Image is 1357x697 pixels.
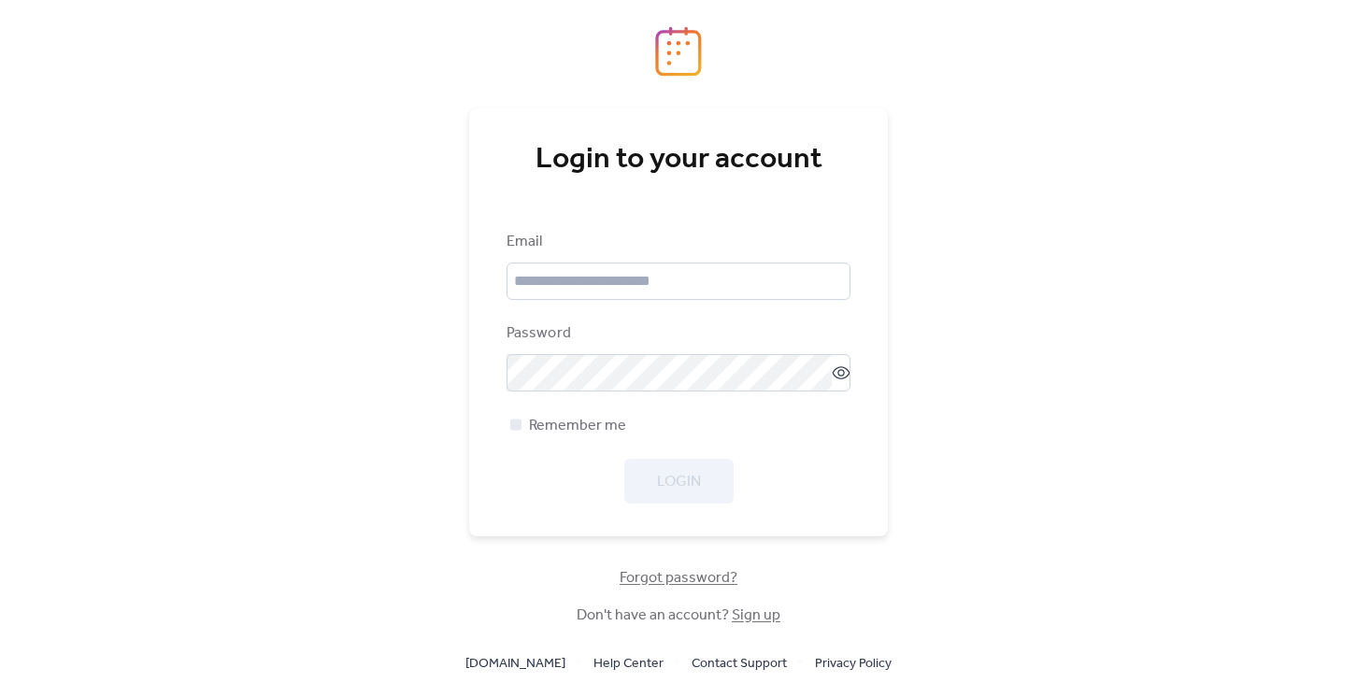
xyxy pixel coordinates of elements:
a: Sign up [732,601,780,630]
span: Help Center [593,653,664,676]
div: Email [507,231,847,253]
div: Password [507,322,847,345]
a: Privacy Policy [815,651,892,675]
a: [DOMAIN_NAME] [465,651,565,675]
span: [DOMAIN_NAME] [465,653,565,676]
img: logo [655,26,702,77]
span: Privacy Policy [815,653,892,676]
span: Contact Support [692,653,787,676]
a: Forgot password? [620,573,737,583]
div: Login to your account [507,141,850,178]
a: Help Center [593,651,664,675]
span: Forgot password? [620,567,737,590]
a: Contact Support [692,651,787,675]
span: Don't have an account? [577,605,780,627]
span: Remember me [529,415,626,437]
